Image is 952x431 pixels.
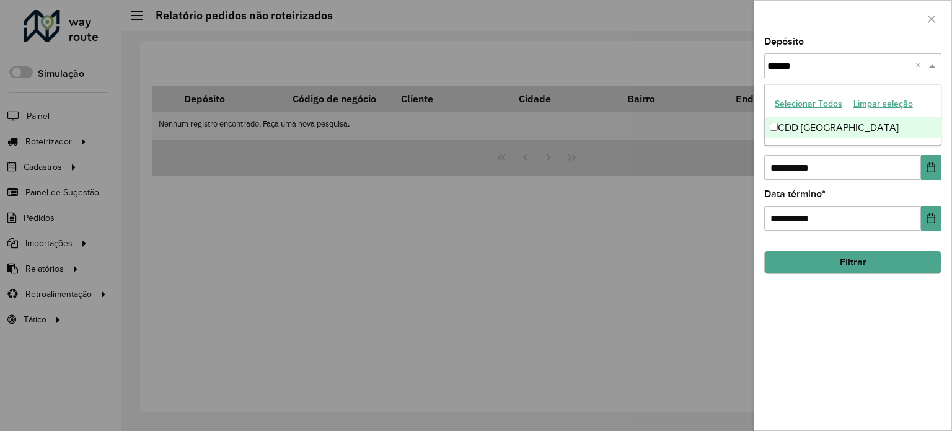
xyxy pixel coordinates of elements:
[915,58,926,73] span: Clear all
[848,94,919,113] button: Limpar seleção
[769,94,848,113] button: Selecionar Todos
[764,34,804,49] label: Depósito
[764,251,941,274] button: Filtrar
[764,84,941,146] ng-dropdown-panel: Options list
[921,206,941,231] button: Choose Date
[764,187,826,202] label: Data término
[765,117,941,138] div: CDD [GEOGRAPHIC_DATA]
[921,155,941,180] button: Choose Date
